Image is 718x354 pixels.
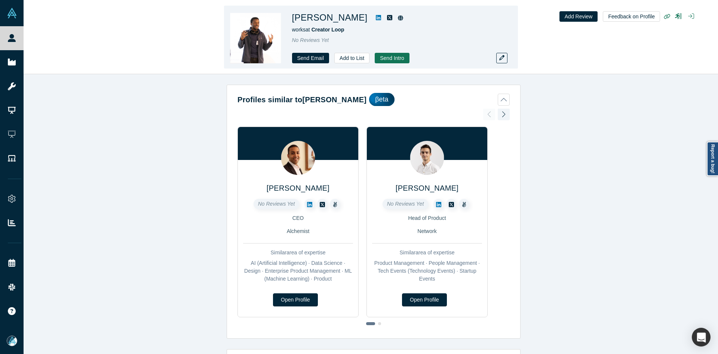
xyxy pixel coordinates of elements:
img: Martinho Aragão's Profile Image [410,141,444,175]
a: [PERSON_NAME] [396,184,458,192]
span: AI (Artificial Intelligence) · Data Science · Design · Enterprise Product Management · ML (Machin... [244,260,352,282]
span: works at [292,27,344,33]
img: Mia Scott's Account [7,336,17,346]
a: Send Email [292,53,329,63]
div: Network [372,227,482,235]
button: Feedback on Profile [603,11,660,22]
h1: [PERSON_NAME] [292,11,368,24]
img: Alchemist Vault Logo [7,8,17,18]
button: Send Intro [375,53,409,63]
span: No Reviews Yet [292,37,329,43]
span: CEO [292,215,304,221]
img: Mackenzie Derival's Profile Image [229,11,282,63]
button: Add to List [334,53,369,63]
div: Alchemist [243,227,353,235]
span: No Reviews Yet [387,201,424,207]
span: Head of Product [408,215,446,221]
button: Profiles similar to[PERSON_NAME]βeta [237,93,510,106]
div: Similar area of expertise [372,249,482,257]
h2: Profiles similar to [PERSON_NAME] [237,94,366,105]
div: Similar area of expertise [243,249,353,257]
a: Open Profile [273,293,318,306]
a: Report a bug! [707,142,718,176]
span: No Reviews Yet [258,201,295,207]
div: βeta [369,93,394,106]
button: Add Review [559,11,598,22]
img: Krishan Gupta's Profile Image [281,141,315,175]
a: [PERSON_NAME] [267,184,329,192]
span: Product Management · People Management · Tech Events (Technology Events) · Startup Events [374,260,480,282]
a: Creator Loop [312,27,344,33]
a: Open Profile [402,293,447,306]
